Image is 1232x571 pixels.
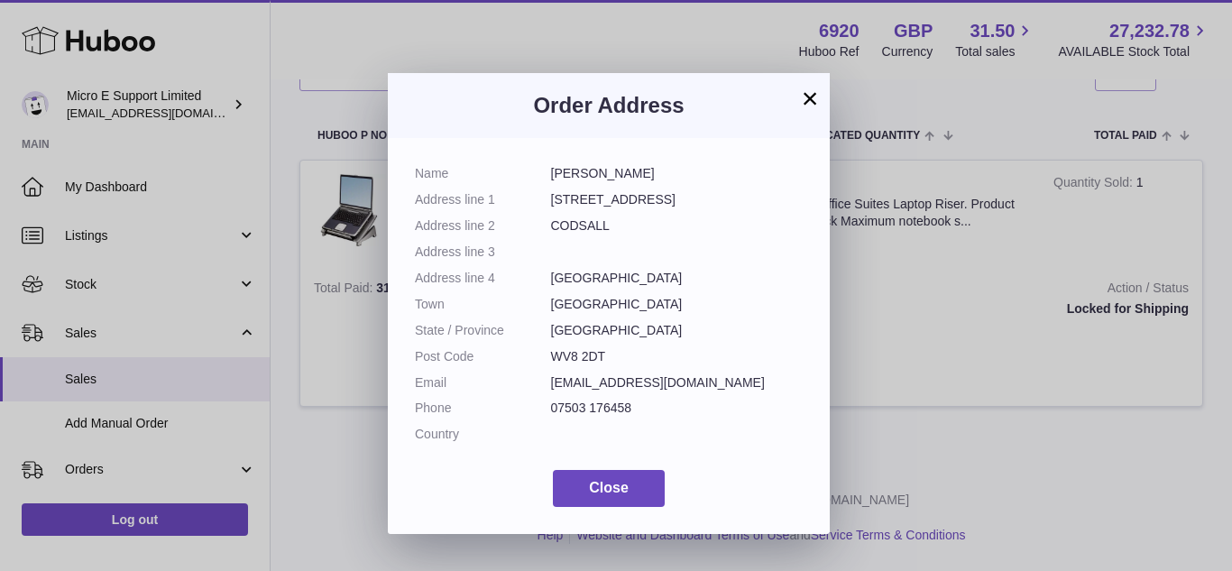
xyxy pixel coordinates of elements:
dt: Address line 3 [415,244,551,261]
dd: 07503 176458 [551,400,804,417]
dd: [STREET_ADDRESS] [551,191,804,208]
dt: Country [415,426,551,443]
dt: Post Code [415,348,551,365]
dt: Phone [415,400,551,417]
dd: CODSALL [551,217,804,235]
dt: Address line 2 [415,217,551,235]
dd: [EMAIL_ADDRESS][DOMAIN_NAME] [551,374,804,391]
dt: Name [415,165,551,182]
dd: WV8 2DT [551,348,804,365]
dd: [GEOGRAPHIC_DATA] [551,270,804,287]
dt: Email [415,374,551,391]
span: Close [589,480,629,495]
dt: State / Province [415,322,551,339]
h3: Order Address [415,91,803,120]
dd: [PERSON_NAME] [551,165,804,182]
button: Close [553,470,665,507]
dt: Address line 1 [415,191,551,208]
dd: [GEOGRAPHIC_DATA] [551,296,804,313]
button: × [799,87,821,109]
dd: [GEOGRAPHIC_DATA] [551,322,804,339]
dt: Address line 4 [415,270,551,287]
dt: Town [415,296,551,313]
